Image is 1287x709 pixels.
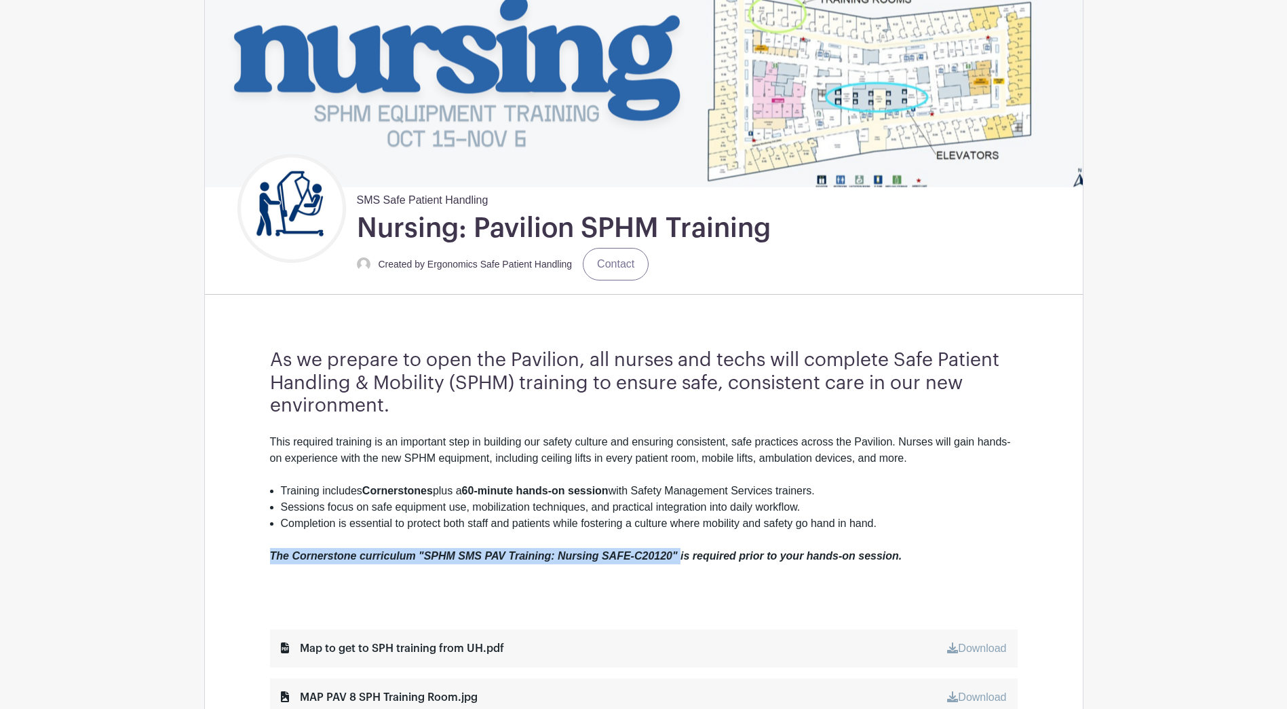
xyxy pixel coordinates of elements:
li: Training includes plus a with Safety Management Services trainers. [281,483,1018,499]
img: Untitled%20design.png [241,158,343,259]
div: MAP PAV 8 SPH Training Room.jpg [281,689,478,706]
li: Completion is essential to protect both staff and patients while fostering a culture where mobili... [281,515,1018,532]
li: Sessions focus on safe equipment use, mobilization techniques, and practical integration into dai... [281,499,1018,515]
em: The Cornerstone curriculum "SPHM SMS PAV Training: Nursing SAFE-C20120" is required prior to your... [270,550,902,562]
small: Created by Ergonomics Safe Patient Handling [379,259,573,270]
a: Download [947,642,1006,654]
strong: Cornerstones [362,485,433,496]
a: Download [947,691,1006,703]
a: Contact [583,248,649,280]
strong: 60-minute hands-on session [462,485,609,496]
div: Map to get to SPH training from UH.pdf [281,640,504,657]
h3: As we prepare to open the Pavilion, all nurses and techs will complete Safe Patient Handling & Mo... [270,349,1018,418]
img: default-ce2991bfa6775e67f084385cd625a349d9dcbb7a52a09fb2fda1e96e2d18dcdb.png [357,257,370,271]
span: SMS Safe Patient Handling [357,187,488,208]
h1: Nursing: Pavilion SPHM Training [357,211,771,245]
div: This required training is an important step in building our safety culture and ensuring consisten... [270,434,1018,483]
